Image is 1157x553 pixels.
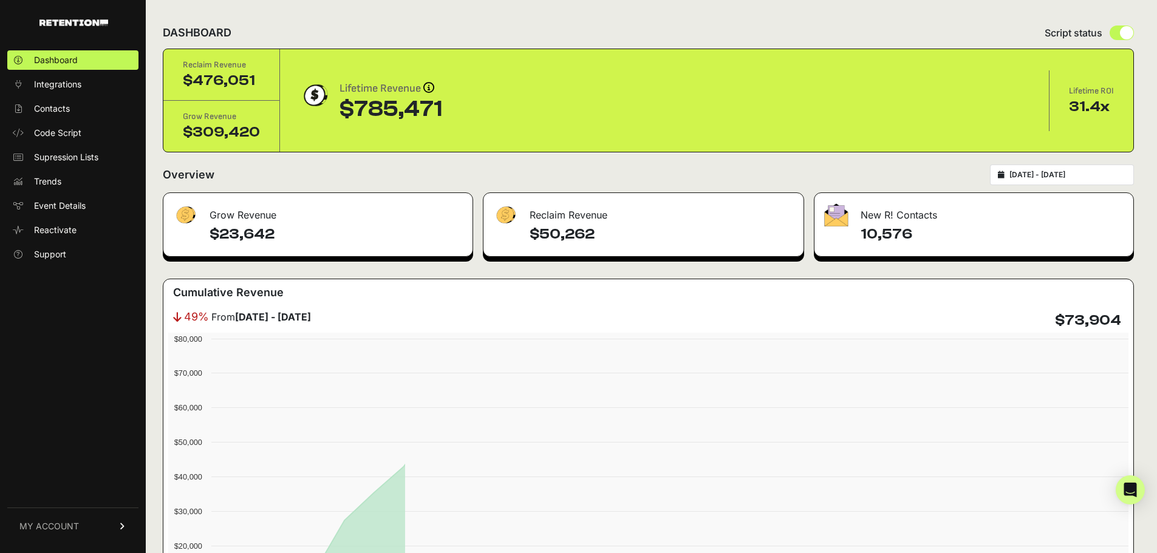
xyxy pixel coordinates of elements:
span: Event Details [34,200,86,212]
h4: 10,576 [861,225,1124,244]
a: MY ACCOUNT [7,507,138,545]
img: fa-dollar-13500eef13a19c4ab2b9ed9ad552e47b0d9fc28b02b83b90ba0e00f96d6372e9.png [173,203,197,227]
text: $60,000 [174,403,202,412]
span: Code Script [34,127,81,139]
div: 31.4x [1069,97,1114,117]
text: $70,000 [174,368,202,378]
h4: $50,262 [530,225,794,244]
a: Dashboard [7,50,138,70]
text: $50,000 [174,438,202,447]
img: fa-dollar-13500eef13a19c4ab2b9ed9ad552e47b0d9fc28b02b83b90ba0e00f96d6372e9.png [493,203,517,227]
h3: Cumulative Revenue [173,284,284,301]
h4: $73,904 [1055,311,1121,330]
text: $80,000 [174,334,202,344]
img: dollar-coin-05c43ed7efb7bc0c12610022525b4bbbb207c7efeef5aecc26f025e68dcafac9.png [299,80,330,110]
span: Integrations [34,78,81,90]
strong: [DATE] - [DATE] [235,311,311,323]
span: Script status [1045,25,1102,40]
div: Grow Revenue [163,193,473,229]
text: $20,000 [174,541,202,551]
div: $785,471 [340,97,442,121]
span: Supression Lists [34,151,98,163]
span: Trends [34,175,61,188]
div: Open Intercom Messenger [1116,475,1145,504]
span: From [211,310,311,324]
span: 49% [184,308,209,325]
div: $309,420 [183,123,260,142]
text: $40,000 [174,472,202,481]
a: Support [7,245,138,264]
a: Code Script [7,123,138,143]
a: Contacts [7,99,138,118]
span: Dashboard [34,54,78,66]
div: Reclaim Revenue [483,193,804,229]
span: Contacts [34,103,70,115]
img: Retention.com [39,19,108,26]
a: Event Details [7,196,138,215]
h2: Overview [163,166,214,183]
text: $30,000 [174,507,202,516]
a: Supression Lists [7,148,138,167]
a: Trends [7,172,138,191]
div: Grow Revenue [183,110,260,123]
span: Support [34,248,66,260]
h2: DASHBOARD [163,24,231,41]
a: Reactivate [7,220,138,240]
img: fa-envelope-19ae18322b30453b285274b1b8af3d052b27d846a4fbe8435d1a52b978f639a2.png [824,203,848,226]
h4: $23,642 [210,225,463,244]
div: New R! Contacts [814,193,1133,229]
span: Reactivate [34,224,77,236]
div: Lifetime Revenue [340,80,442,97]
div: Reclaim Revenue [183,59,260,71]
div: $476,051 [183,71,260,90]
span: MY ACCOUNT [19,520,79,532]
a: Integrations [7,75,138,94]
div: Lifetime ROI [1069,85,1114,97]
